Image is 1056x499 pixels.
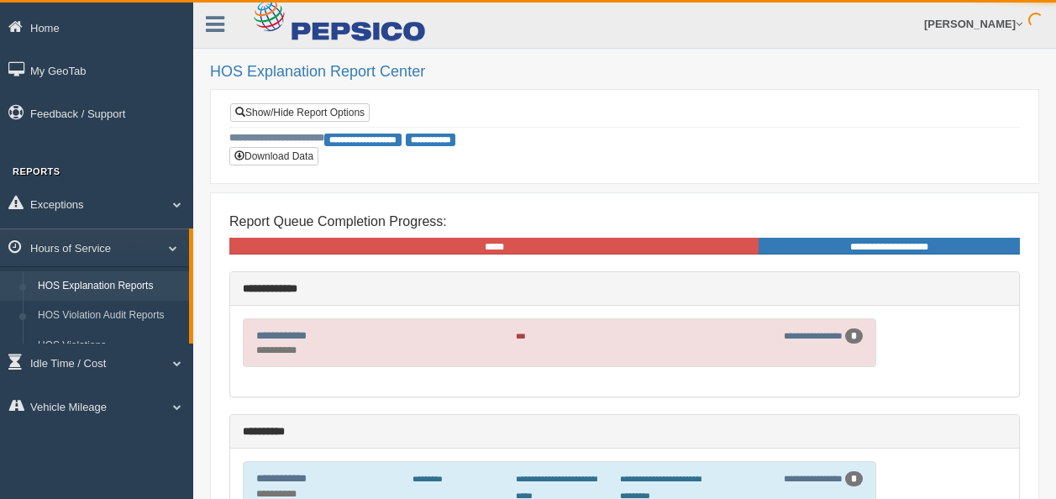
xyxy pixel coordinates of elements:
h4: Report Queue Completion Progress: [229,214,1020,229]
a: HOS Violations [30,331,189,361]
h2: HOS Explanation Report Center [210,64,1039,81]
a: HOS Explanation Reports [30,271,189,302]
button: Download Data [229,147,318,165]
a: HOS Violation Audit Reports [30,301,189,331]
a: Show/Hide Report Options [230,103,370,122]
